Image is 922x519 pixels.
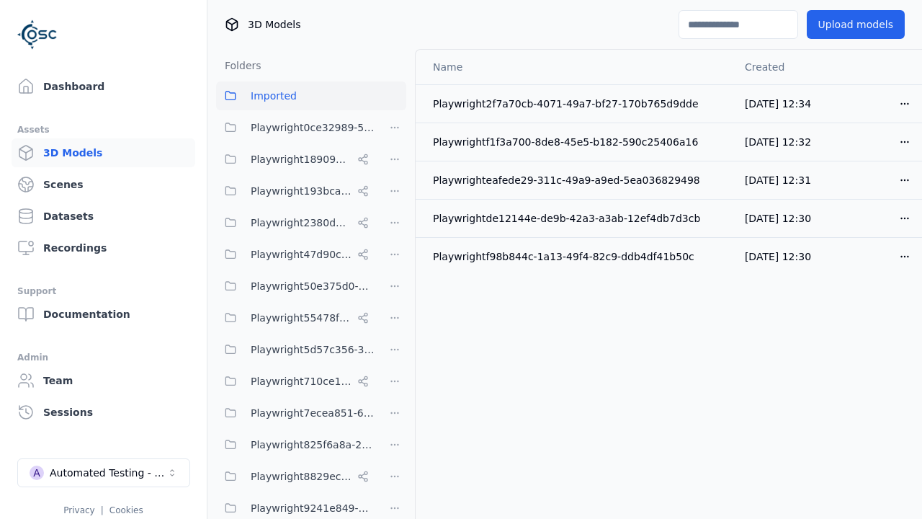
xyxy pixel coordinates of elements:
img: Logo [17,14,58,55]
div: Admin [17,349,189,366]
span: Playwright18909032-8d07-45c5-9c81-9eec75d0b16b [251,151,352,168]
button: Imported [216,81,406,110]
th: Name [416,50,733,84]
div: A [30,466,44,480]
span: Playwright825f6a8a-2a7a-425c-94f7-650318982f69 [251,436,375,453]
a: Privacy [63,505,94,515]
button: Playwright18909032-8d07-45c5-9c81-9eec75d0b16b [216,145,375,174]
a: Dashboard [12,72,195,101]
div: Playwrightde12144e-de9b-42a3-a3ab-12ef4db7d3cb [433,211,722,226]
span: Playwright710ce123-85fd-4f8c-9759-23c3308d8830 [251,373,352,390]
button: Select a workspace [17,458,190,487]
button: Playwright710ce123-85fd-4f8c-9759-23c3308d8830 [216,367,375,396]
span: Imported [251,87,297,105]
button: Playwright0ce32989-52d0-45cf-b5b9-59d5033d313a [216,113,375,142]
span: [DATE] 12:30 [745,213,811,224]
button: Playwright7ecea851-649a-419a-985e-fcff41a98b20 [216,399,375,427]
h3: Folders [216,58,261,73]
a: Cookies [109,505,143,515]
span: [DATE] 12:34 [745,98,811,110]
button: Playwright5d57c356-39f7-47ed-9ab9-d0409ac6cddc [216,335,375,364]
button: Playwright193bca0e-57fa-418d-8ea9-45122e711dc7 [216,177,375,205]
div: Playwright2f7a70cb-4071-49a7-bf27-170b765d9dde [433,97,722,111]
span: Playwright55478f86-28dc-49b8-8d1f-c7b13b14578c [251,309,352,327]
span: Playwright50e375d0-6f38-48a7-96e0-b0dcfa24b72f [251,278,375,295]
div: Playwrighteafede29-311c-49a9-a9ed-5ea036829498 [433,173,722,187]
span: Playwright7ecea851-649a-419a-985e-fcff41a98b20 [251,404,375,422]
span: [DATE] 12:31 [745,174,811,186]
div: Assets [17,121,189,138]
button: Playwright2380d3f5-cebf-494e-b965-66be4d67505e [216,208,375,237]
button: Playwright50e375d0-6f38-48a7-96e0-b0dcfa24b72f [216,272,375,301]
span: Playwright2380d3f5-cebf-494e-b965-66be4d67505e [251,214,352,231]
button: Playwright825f6a8a-2a7a-425c-94f7-650318982f69 [216,430,375,459]
span: | [101,505,104,515]
span: [DATE] 12:32 [745,136,811,148]
div: Support [17,283,189,300]
a: Recordings [12,234,195,262]
span: Playwright5d57c356-39f7-47ed-9ab9-d0409ac6cddc [251,341,375,358]
button: Playwright8829ec83-5e68-4376-b984-049061a310ed [216,462,375,491]
span: 3D Models [248,17,300,32]
a: Scenes [12,170,195,199]
span: Playwright47d90cf2-c635-4353-ba3b-5d4538945666 [251,246,352,263]
span: [DATE] 12:30 [745,251,811,262]
button: Playwright47d90cf2-c635-4353-ba3b-5d4538945666 [216,240,375,269]
span: Playwright8829ec83-5e68-4376-b984-049061a310ed [251,468,352,485]
a: Datasets [12,202,195,231]
span: Playwright0ce32989-52d0-45cf-b5b9-59d5033d313a [251,119,375,136]
button: Playwright55478f86-28dc-49b8-8d1f-c7b13b14578c [216,303,375,332]
span: Playwright9241e849-7ba1-474f-9275-02cfa81d37fc [251,500,375,517]
a: 3D Models [12,138,195,167]
a: Sessions [12,398,195,427]
button: Upload models [807,10,905,39]
a: Team [12,366,195,395]
div: Playwrightf1f3a700-8de8-45e5-b182-590c25406a16 [433,135,722,149]
div: Playwrightf98b844c-1a13-49f4-82c9-ddb4df41b50c [433,249,722,264]
a: Documentation [12,300,195,329]
th: Created [733,50,829,84]
div: Automated Testing - Playwright [50,466,166,480]
span: Playwright193bca0e-57fa-418d-8ea9-45122e711dc7 [251,182,352,200]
